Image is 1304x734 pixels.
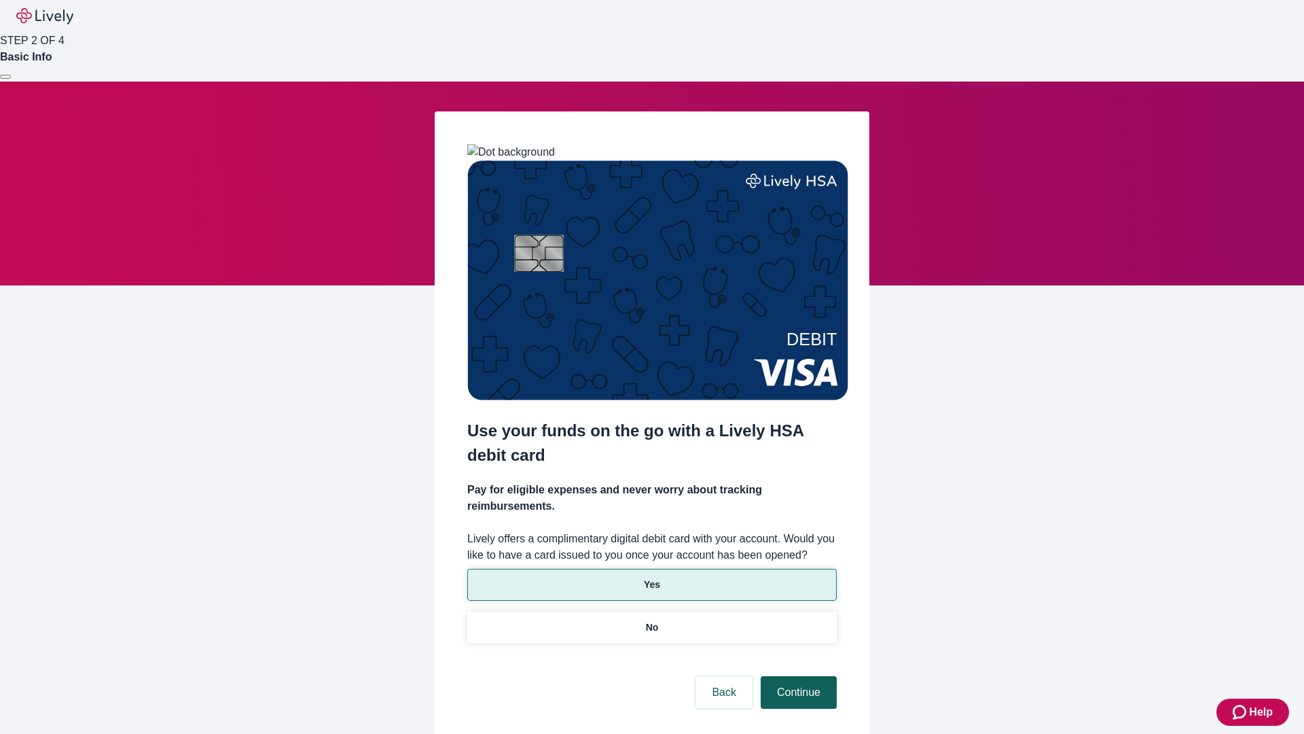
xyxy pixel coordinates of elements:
[16,8,73,24] img: Lively
[695,676,753,709] button: Back
[467,612,837,644] button: No
[646,621,659,635] p: No
[467,482,837,514] h4: Pay for eligible expenses and never worry about tracking reimbursements.
[644,578,660,592] p: Yes
[1249,704,1273,720] span: Help
[467,144,555,160] img: Dot background
[467,569,837,601] button: Yes
[467,160,848,400] img: Debit card
[1233,704,1249,720] svg: Zendesk support icon
[761,676,837,709] button: Continue
[467,419,837,468] h2: Use your funds on the go with a Lively HSA debit card
[1216,699,1289,726] button: Zendesk support iconHelp
[467,531,837,563] label: Lively offers a complimentary digital debit card with your account. Would you like to have a card...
